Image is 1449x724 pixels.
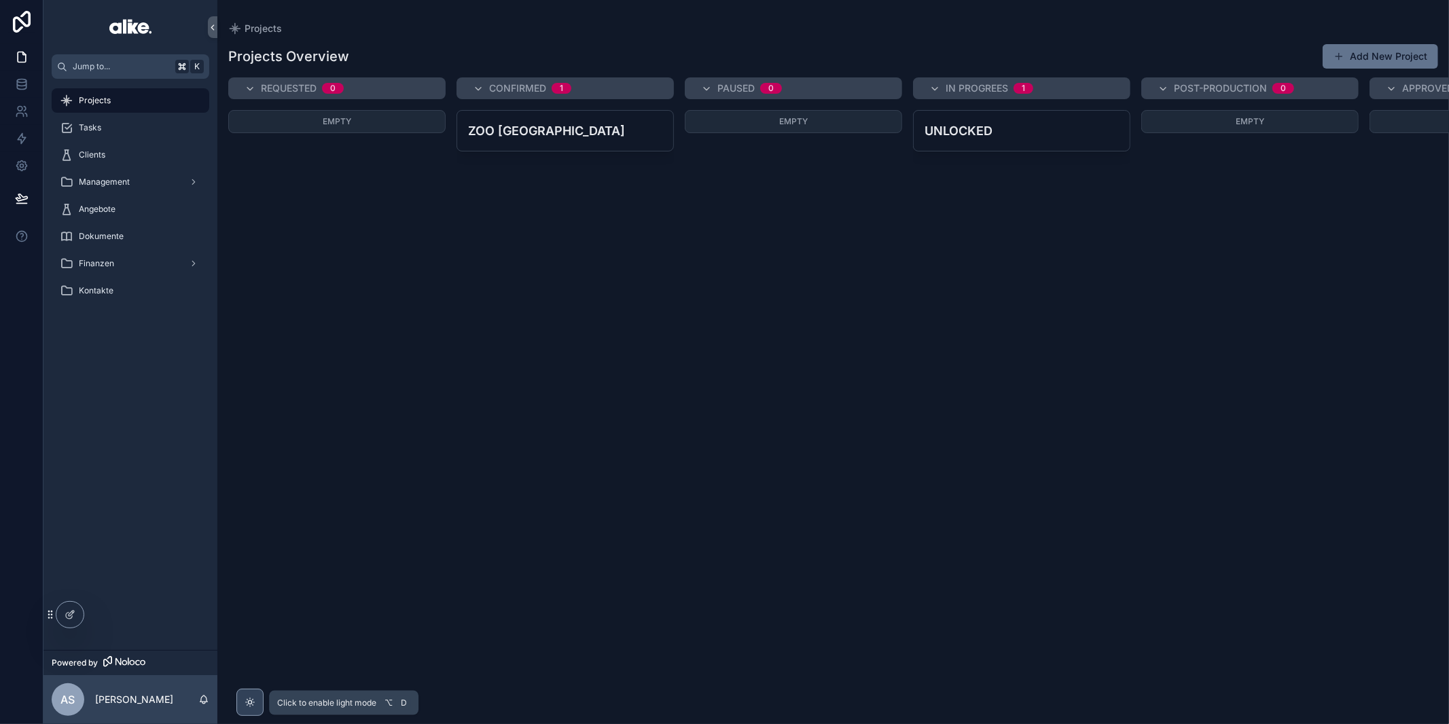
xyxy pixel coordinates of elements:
[261,82,317,95] span: Requested
[457,110,674,151] a: ZOO [GEOGRAPHIC_DATA]
[779,116,808,126] span: Empty
[398,698,409,708] span: D
[79,149,105,160] span: Clients
[73,61,170,72] span: Jump to...
[1236,116,1264,126] span: Empty
[468,122,662,140] h4: ZOO [GEOGRAPHIC_DATA]
[79,258,114,269] span: Finanzen
[717,82,755,95] span: Paused
[43,79,217,321] div: scrollable content
[1174,82,1267,95] span: Post-Production
[192,61,202,72] span: K
[52,657,98,668] span: Powered by
[79,95,111,106] span: Projects
[228,47,349,66] h1: Projects Overview
[1281,83,1286,94] div: 0
[79,204,115,215] span: Angebote
[43,650,217,675] a: Powered by
[489,82,546,95] span: Confirmed
[245,22,282,35] span: Projects
[52,88,209,113] a: Projects
[1323,44,1438,69] button: Add New Project
[330,83,336,94] div: 0
[228,22,282,35] a: Projects
[277,698,376,708] span: Click to enable light mode
[323,116,351,126] span: Empty
[95,693,173,706] p: [PERSON_NAME]
[52,224,209,249] a: Dokumente
[383,698,394,708] span: ⌥
[52,251,209,276] a: Finanzen
[79,231,124,242] span: Dokumente
[925,122,1119,140] h4: UNLOCKED
[768,83,774,94] div: 0
[61,691,75,708] span: AS
[52,197,209,221] a: Angebote
[52,54,209,79] button: Jump to...K
[946,82,1008,95] span: In Progrees
[79,177,130,187] span: Management
[52,143,209,167] a: Clients
[560,83,563,94] div: 1
[79,285,113,296] span: Kontakte
[1022,83,1025,94] div: 1
[52,170,209,194] a: Management
[913,110,1130,151] a: UNLOCKED
[79,122,101,133] span: Tasks
[52,278,209,303] a: Kontakte
[52,115,209,140] a: Tasks
[109,16,151,38] img: App logo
